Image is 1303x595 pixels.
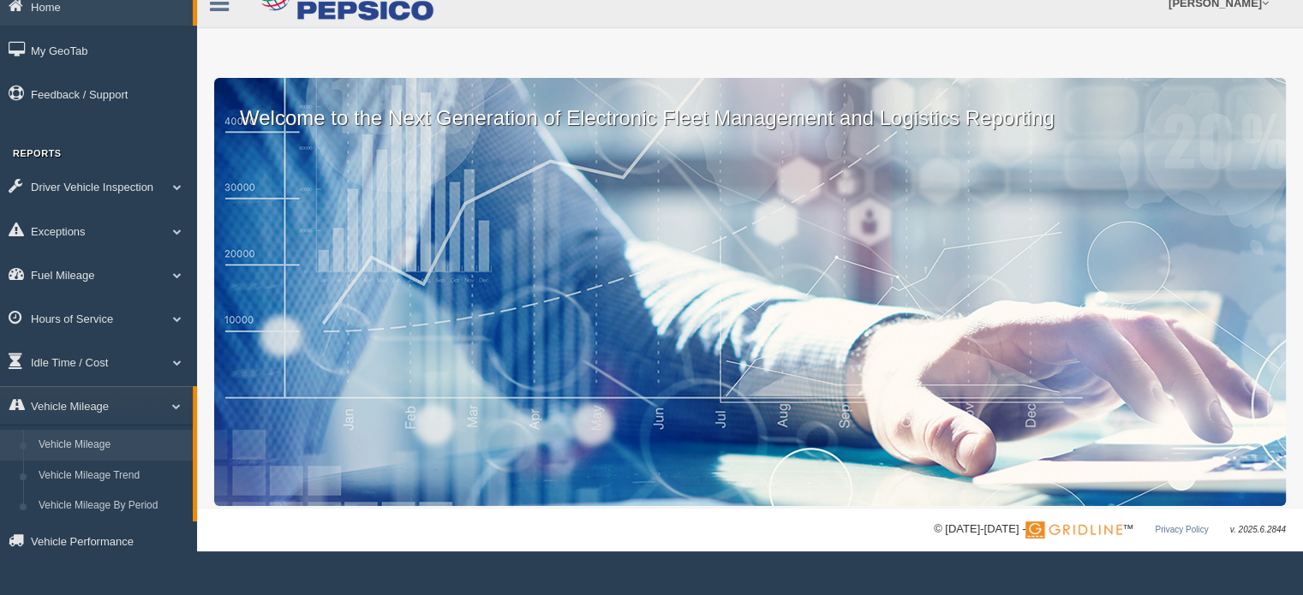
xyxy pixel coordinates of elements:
[31,491,193,521] a: Vehicle Mileage By Period
[1025,521,1122,538] img: Gridline
[214,78,1286,133] p: Welcome to the Next Generation of Electronic Fleet Management and Logistics Reporting
[31,430,193,461] a: Vehicle Mileage
[31,461,193,491] a: Vehicle Mileage Trend
[1155,525,1208,534] a: Privacy Policy
[1230,525,1286,534] span: v. 2025.6.2844
[934,521,1286,538] div: © [DATE]-[DATE] - ™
